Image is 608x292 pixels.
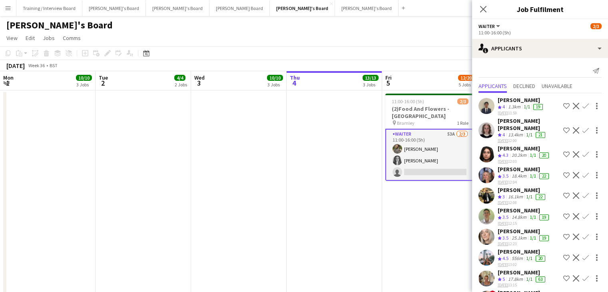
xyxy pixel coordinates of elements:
[363,82,378,88] div: 3 Jobs
[498,269,547,276] div: [PERSON_NAME]
[498,200,547,205] div: 12:08
[498,110,508,116] tcxspan: Call 22-08-2025 via 3CX
[502,235,508,241] span: 3.5
[3,74,14,81] span: Mon
[2,78,14,88] span: 1
[498,200,508,205] tcxspan: Call 22-08-2025 via 3CX
[384,78,392,88] span: 5
[174,75,185,81] span: 4/4
[530,235,536,241] app-skills-label: 1/1
[50,62,58,68] div: BST
[536,276,545,282] div: 63
[539,214,549,220] div: 19
[510,214,528,221] div: 14.8km
[60,33,84,43] a: Comms
[478,23,501,29] button: Waiter
[498,282,508,288] tcxspan: Call 22-08-2025 via 3CX
[363,75,379,81] span: 13/13
[526,132,532,138] app-skills-label: 1/1
[3,33,21,43] a: View
[498,145,550,152] div: [PERSON_NAME]
[193,78,205,88] span: 3
[498,110,544,116] div: 11:59
[590,23,602,29] span: 2/3
[498,159,550,164] div: 12:03
[99,74,108,81] span: Tue
[539,173,549,179] div: 22
[530,152,536,158] app-skills-label: 1/1
[498,96,544,104] div: [PERSON_NAME]
[385,94,475,181] app-job-card: 11:00-16:00 (5h)2/3(2)Food And Flowers - [GEOGRAPHIC_DATA] Bramley1 RoleWaiter53A2/311:00-16:00 (...
[478,23,495,29] span: Waiter
[498,248,547,255] div: [PERSON_NAME]
[498,221,550,226] div: 12:15
[536,256,545,262] div: 20
[502,214,508,220] span: 3.5
[513,83,535,89] span: Declined
[397,120,415,126] span: Bramley
[502,194,505,200] span: 3
[146,0,209,16] button: [PERSON_NAME]'s Board
[16,0,82,16] button: Training / Interview Board
[498,262,547,267] div: 13:02
[6,19,113,31] h1: [PERSON_NAME]'s Board
[289,78,300,88] span: 4
[502,132,505,138] span: 4
[506,194,524,200] div: 16.1km
[472,4,608,14] h3: Job Fulfilment
[385,129,475,181] app-card-role: Waiter53A2/311:00-16:00 (5h)[PERSON_NAME][PERSON_NAME]
[385,105,475,120] h3: (2)Food And Flowers - [GEOGRAPHIC_DATA]
[335,0,399,16] button: [PERSON_NAME]'s Board
[498,207,550,214] div: [PERSON_NAME]
[502,152,508,158] span: 4.3
[502,104,505,110] span: 4
[533,104,543,110] div: 19
[510,173,528,180] div: 18.4km
[392,98,424,104] span: 11:00-16:00 (5h)
[498,166,550,173] div: [PERSON_NAME]
[526,194,532,200] app-skills-label: 1/1
[194,74,205,81] span: Wed
[498,117,560,132] div: [PERSON_NAME] [PERSON_NAME]
[498,159,508,164] tcxspan: Call 22-08-2025 via 3CX
[536,132,545,138] div: 21
[6,34,18,42] span: View
[510,255,524,262] div: 556m
[510,152,528,159] div: 20.2km
[457,120,468,126] span: 1 Role
[478,83,507,89] span: Applicants
[26,34,35,42] span: Edit
[498,241,550,246] div: 12:23
[498,138,508,143] tcxspan: Call 22-08-2025 via 3CX
[82,0,146,16] button: [PERSON_NAME]'s Board
[40,33,58,43] a: Jobs
[458,82,474,88] div: 5 Jobs
[290,74,300,81] span: Thu
[502,276,505,282] span: 5
[478,30,602,36] div: 11:00-16:00 (5h)
[6,62,25,70] div: [DATE]
[524,104,530,110] app-skills-label: 1/1
[506,104,522,110] div: 1.3km
[76,75,92,81] span: 10/10
[502,173,508,179] span: 3.5
[458,75,474,81] span: 12/20
[530,173,536,179] app-skills-label: 1/1
[270,0,335,16] button: [PERSON_NAME]'s Board
[498,282,547,288] div: 13:15
[267,75,283,81] span: 10/10
[498,241,508,246] tcxspan: Call 22-08-2025 via 3CX
[472,39,608,58] div: Applicants
[502,255,508,261] span: 4.5
[506,276,524,283] div: 17.8km
[22,33,38,43] a: Edit
[542,83,572,89] span: Unavailable
[539,152,549,158] div: 20
[498,186,547,194] div: [PERSON_NAME]
[498,228,550,235] div: [PERSON_NAME]
[209,0,270,16] button: [PERSON_NAME] Board
[267,82,283,88] div: 3 Jobs
[506,132,524,138] div: 13.4km
[498,180,550,185] div: 12:04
